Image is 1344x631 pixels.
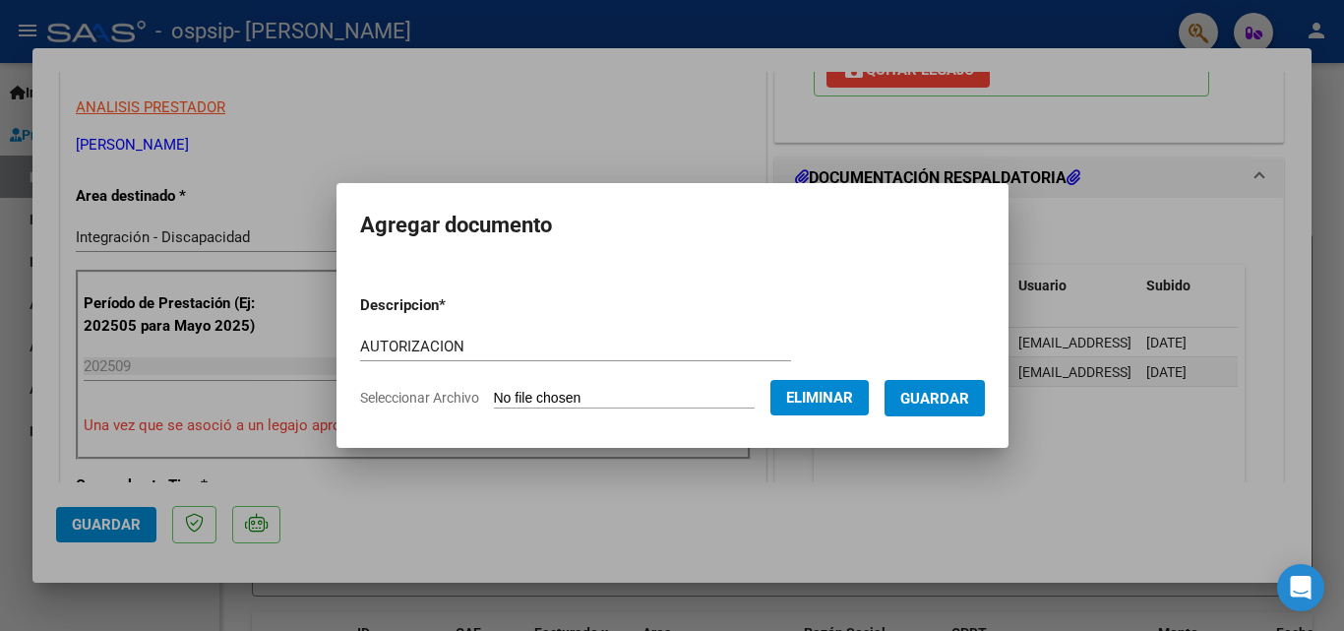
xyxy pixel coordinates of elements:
span: Guardar [900,390,969,408]
button: Eliminar [770,380,869,415]
span: Seleccionar Archivo [360,390,479,406]
span: Eliminar [786,389,853,407]
h2: Agregar documento [360,207,985,244]
p: Descripcion [360,294,548,317]
div: Open Intercom Messenger [1277,564,1324,611]
button: Guardar [885,380,985,416]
